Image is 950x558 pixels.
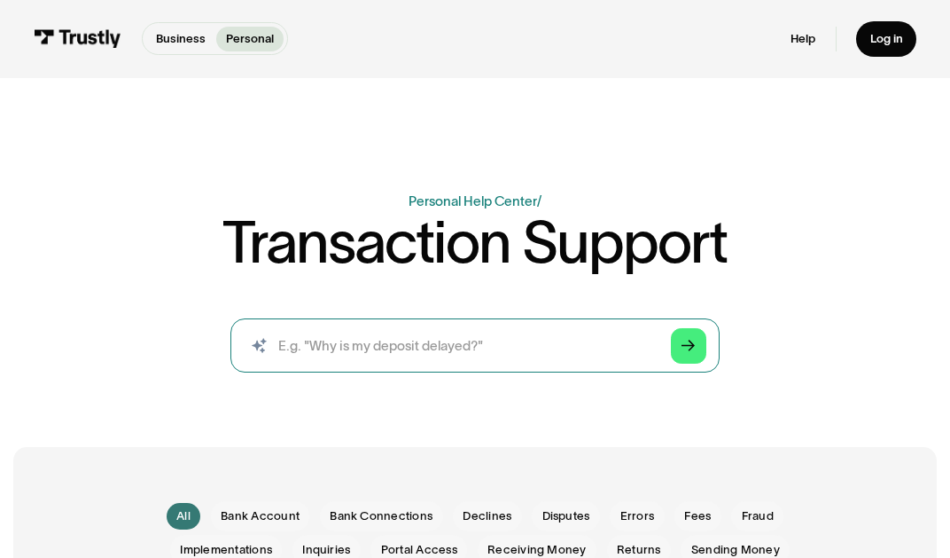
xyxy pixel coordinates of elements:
[176,507,191,524] div: All
[870,31,903,46] div: Log in
[542,507,590,524] span: Disputes
[409,193,537,208] a: Personal Help Center
[302,541,350,558] span: Inquiries
[221,507,300,524] span: Bank Account
[620,507,654,524] span: Errors
[222,212,727,271] h1: Transaction Support
[156,30,206,48] p: Business
[742,507,774,524] span: Fraud
[230,318,720,373] form: Search
[381,541,457,558] span: Portal Access
[463,507,511,524] span: Declines
[34,29,121,48] img: Trustly Logo
[856,21,915,57] a: Log in
[617,541,661,558] span: Returns
[330,507,432,524] span: Bank Connections
[684,507,711,524] span: Fees
[226,30,274,48] p: Personal
[146,27,216,51] a: Business
[790,31,815,46] a: Help
[216,27,284,51] a: Personal
[230,318,720,373] input: search
[487,541,587,558] span: Receiving Money
[537,193,541,208] div: /
[167,503,201,530] a: All
[180,541,272,558] span: Implementations
[691,541,780,558] span: Sending Money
